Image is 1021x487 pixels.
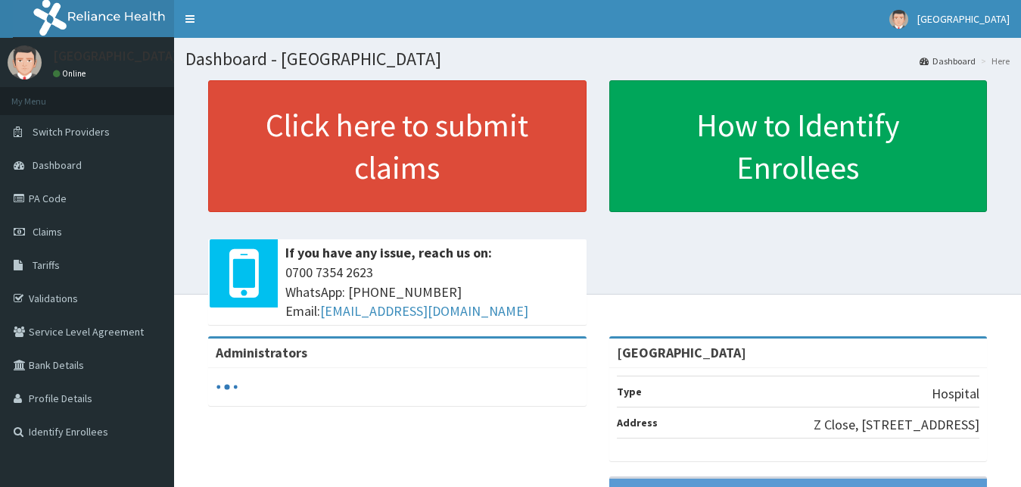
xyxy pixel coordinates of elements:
[814,415,979,435] p: Z Close, [STREET_ADDRESS]
[53,68,89,79] a: Online
[33,225,62,239] span: Claims
[889,10,908,29] img: User Image
[33,125,110,139] span: Switch Providers
[617,416,658,429] b: Address
[33,258,60,272] span: Tariffs
[53,49,178,63] p: [GEOGRAPHIC_DATA]
[208,80,587,212] a: Click here to submit claims
[932,384,979,404] p: Hospital
[8,45,42,80] img: User Image
[216,376,238,398] svg: audio-loading
[185,49,1010,69] h1: Dashboard - [GEOGRAPHIC_DATA]
[617,344,746,361] strong: [GEOGRAPHIC_DATA]
[920,55,976,67] a: Dashboard
[285,244,492,261] b: If you have any issue, reach us on:
[33,158,82,172] span: Dashboard
[320,302,528,320] a: [EMAIL_ADDRESS][DOMAIN_NAME]
[617,385,642,398] b: Type
[977,55,1010,67] li: Here
[216,344,307,361] b: Administrators
[917,12,1010,26] span: [GEOGRAPHIC_DATA]
[609,80,988,212] a: How to Identify Enrollees
[285,263,579,321] span: 0700 7354 2623 WhatsApp: [PHONE_NUMBER] Email:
